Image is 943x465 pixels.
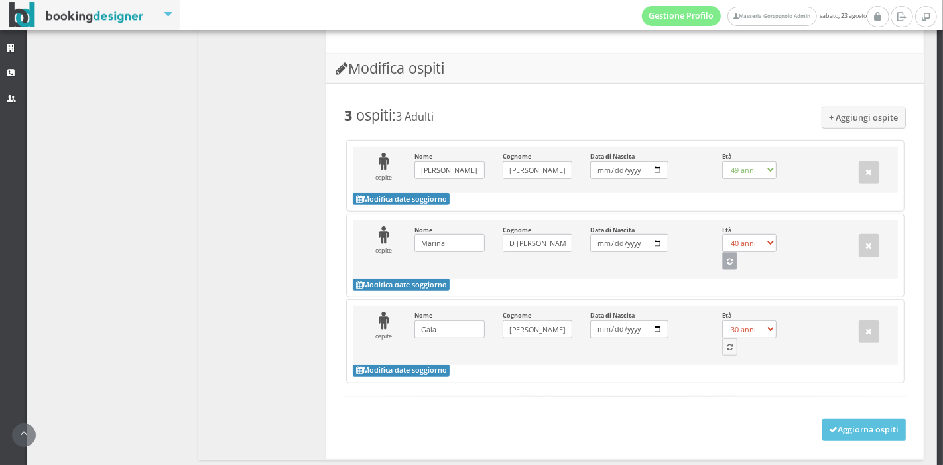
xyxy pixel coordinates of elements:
label: Età [722,312,777,338]
a: Masseria Gorgognolo Admin [727,7,816,26]
label: Cognome [503,312,572,338]
select: Età [722,320,777,338]
input: Cognome [503,234,572,252]
label: Età [722,153,777,179]
label: Cognome [503,153,572,179]
label: Cognome [503,226,572,253]
b: 3 [344,105,352,125]
h3: Modifica ospiti [326,54,924,84]
input: Cognome [503,320,572,338]
label: Data di Nascita [590,312,668,338]
input: Nome [414,234,484,252]
button: + Aggiungi ospite [822,107,907,129]
label: Data di Nascita [590,153,668,179]
select: Età [722,234,777,252]
button: Modifica date soggiorno [353,279,450,291]
label: Età [722,226,777,253]
span: ospiti [356,105,392,125]
button: Modifica date soggiorno [353,193,450,205]
label: Data di Nascita [590,226,668,253]
label: Nome [414,226,484,253]
input: Nome [414,320,484,338]
small: 3 Adulti [396,109,434,124]
label: Nome [414,312,484,338]
a: Gestione Profilo [642,6,722,26]
button: Aggiorna ospiti [822,419,907,441]
button: Modifica date soggiorno [353,365,450,377]
select: Età [722,161,777,179]
input: Cognome [503,161,572,179]
div: ospite [362,312,406,341]
input: Data di Nascita [590,320,668,338]
h3: : [344,107,906,124]
div: ospite [362,153,406,182]
input: Nome [414,161,484,179]
input: Data di Nascita [590,161,668,179]
div: ospite [362,226,406,255]
img: BookingDesigner.com [9,2,144,28]
label: Nome [414,153,484,179]
span: sabato, 23 agosto [642,6,867,26]
input: Data di Nascita [590,234,668,252]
